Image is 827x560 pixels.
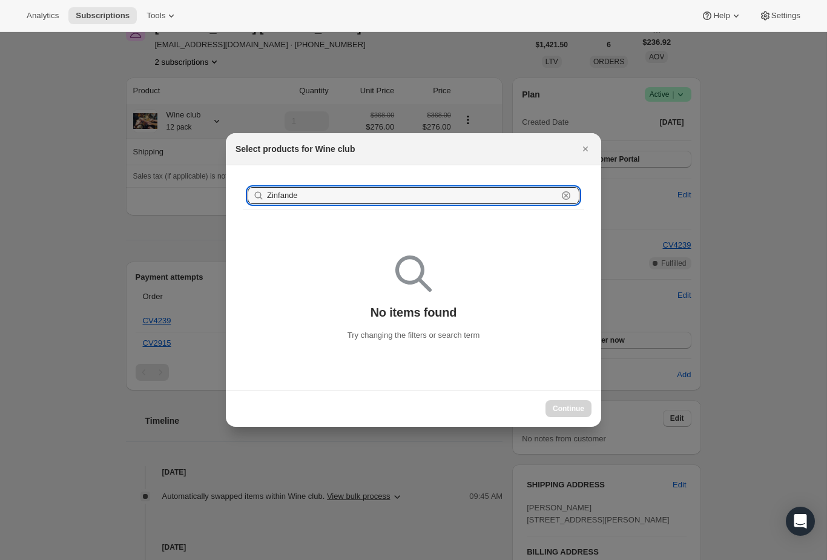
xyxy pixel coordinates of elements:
span: Analytics [27,11,59,21]
span: Help [713,11,730,21]
button: Tools [139,7,185,24]
h2: Select products for Wine club [236,143,355,155]
button: Close [577,140,594,157]
p: Try changing the filters or search term [348,329,479,341]
button: Clear [560,189,572,202]
span: Subscriptions [76,11,130,21]
button: Analytics [19,7,66,24]
div: Open Intercom Messenger [786,507,815,536]
span: Tools [147,11,165,21]
p: No items found [371,305,457,320]
img: Empty search results [395,255,432,292]
button: Help [694,7,749,24]
span: Settings [771,11,800,21]
input: Search products [267,187,558,204]
button: Subscriptions [68,7,137,24]
button: Settings [752,7,808,24]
